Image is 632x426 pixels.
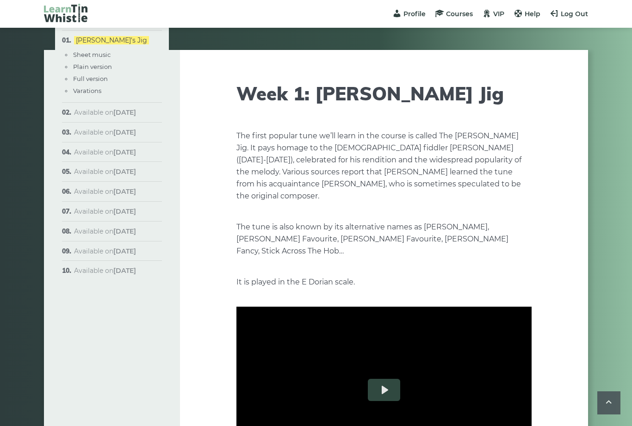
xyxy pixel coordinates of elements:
[74,148,136,156] span: Available on
[113,207,136,216] strong: [DATE]
[482,10,504,18] a: VIP
[74,207,136,216] span: Available on
[113,108,136,117] strong: [DATE]
[435,10,473,18] a: Courses
[74,108,136,117] span: Available on
[525,10,540,18] span: Help
[73,87,101,94] a: Varations
[74,187,136,196] span: Available on
[74,266,136,275] span: Available on
[113,187,136,196] strong: [DATE]
[74,36,149,44] a: [PERSON_NAME]’s Jig
[113,247,136,255] strong: [DATE]
[493,10,504,18] span: VIP
[236,82,532,105] h1: Week 1: [PERSON_NAME] Jig
[44,4,87,22] img: LearnTinWhistle.com
[550,10,588,18] a: Log Out
[74,227,136,235] span: Available on
[113,227,136,235] strong: [DATE]
[73,63,112,70] a: Plain version
[113,167,136,176] strong: [DATE]
[392,10,426,18] a: Profile
[74,247,136,255] span: Available on
[236,130,532,202] p: The first popular tune we’ll learn in the course is called The [PERSON_NAME] Jig. It pays homage ...
[403,10,426,18] span: Profile
[113,128,136,136] strong: [DATE]
[73,75,108,82] a: Full version
[73,51,111,58] a: Sheet music
[514,10,540,18] a: Help
[113,266,136,275] strong: [DATE]
[561,10,588,18] span: Log Out
[446,10,473,18] span: Courses
[236,221,532,257] p: The tune is also known by its alternative names as [PERSON_NAME], [PERSON_NAME] Favourite, [PERSO...
[74,128,136,136] span: Available on
[236,276,532,288] p: It is played in the E Dorian scale.
[113,148,136,156] strong: [DATE]
[74,167,136,176] span: Available on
